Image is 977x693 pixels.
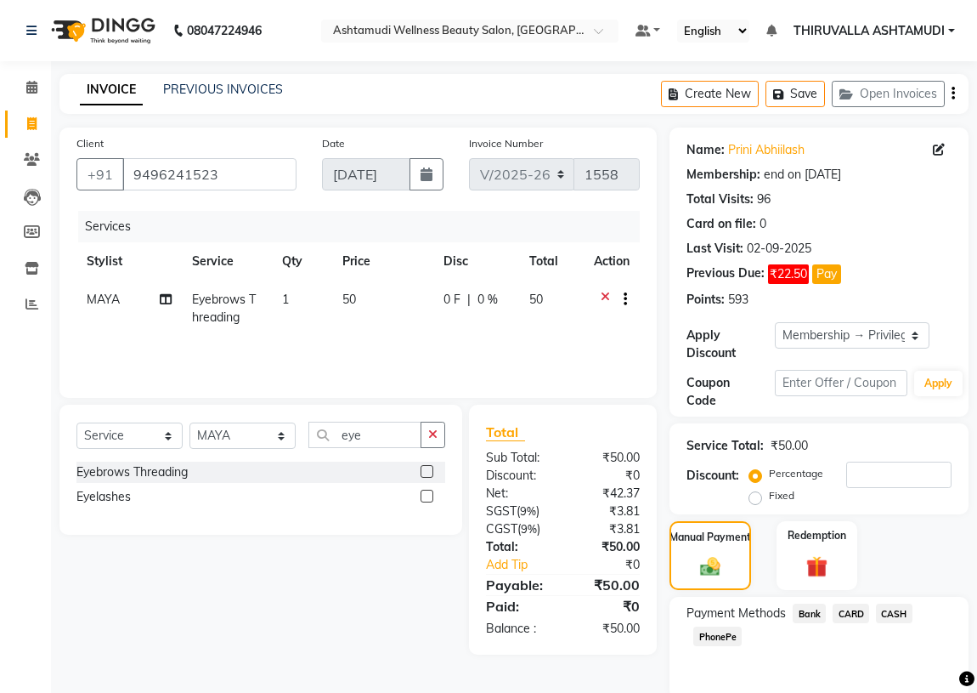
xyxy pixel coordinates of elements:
[563,575,653,595] div: ₹50.00
[563,449,653,467] div: ₹50.00
[187,7,262,54] b: 08047224946
[686,190,754,208] div: Total Visits:
[757,190,771,208] div: 96
[832,81,945,107] button: Open Invoices
[686,264,765,284] div: Previous Due:
[486,423,525,441] span: Total
[467,291,471,309] span: |
[747,240,811,258] div: 02-09-2025
[473,467,563,485] div: Discount:
[563,485,653,503] div: ₹42.37
[793,22,945,40] span: THIRUVALLA ASHTAMUDI
[76,136,104,151] label: Client
[122,158,296,190] input: Search by Name/Mobile/Email/Code
[833,604,869,623] span: CARD
[764,166,841,184] div: end on [DATE]
[163,82,283,97] a: PREVIOUS INVOICES
[669,530,751,545] label: Manual Payment
[686,437,764,455] div: Service Total:
[686,141,725,159] div: Name:
[282,292,289,307] span: 1
[563,620,653,638] div: ₹50.00
[443,291,460,309] span: 0 F
[563,520,653,538] div: ₹3.81
[769,488,794,503] label: Fixed
[182,242,272,281] th: Service
[473,485,563,503] div: Net:
[771,437,808,455] div: ₹50.00
[469,136,543,151] label: Invoice Number
[272,242,332,281] th: Qty
[728,291,748,309] div: 593
[473,449,563,467] div: Sub Total:
[768,264,809,284] span: ₹22.50
[433,242,519,281] th: Disc
[76,242,182,281] th: Stylist
[812,264,841,284] button: Pay
[473,620,563,638] div: Balance :
[876,604,912,623] span: CASH
[563,503,653,520] div: ₹3.81
[765,81,825,107] button: Save
[332,242,433,281] th: Price
[914,371,963,396] button: Apply
[76,158,124,190] button: +91
[686,240,743,258] div: Last Visit:
[775,370,907,396] input: Enter Offer / Coupon Code
[78,211,652,242] div: Services
[728,141,805,159] a: Prini Abhiilash
[693,627,742,646] span: PhonePe
[473,556,578,574] a: Add Tip
[519,242,584,281] th: Total
[686,291,725,309] div: Points:
[192,292,256,325] span: Eyebrows Threading
[80,75,143,105] a: INVOICE
[76,488,131,506] div: Eyelashes
[686,374,775,410] div: Coupon Code
[661,81,759,107] button: Create New
[769,466,823,481] label: Percentage
[486,521,517,537] span: CGST
[308,422,421,448] input: Search or Scan
[686,166,760,184] div: Membership:
[342,292,356,307] span: 50
[520,504,536,518] span: 9%
[578,556,652,574] div: ₹0
[686,467,739,485] div: Discount:
[486,503,517,519] span: SGST
[76,463,188,481] div: Eyebrows Threading
[473,520,563,538] div: ( )
[473,596,563,616] div: Paid:
[473,538,563,556] div: Total:
[686,215,756,233] div: Card on file:
[322,136,345,151] label: Date
[799,554,835,581] img: _gift.svg
[686,327,775,362] div: Apply Discount
[477,291,498,309] span: 0 %
[521,522,537,536] span: 9%
[694,555,727,578] img: _cash.svg
[793,604,826,623] span: Bank
[43,7,160,54] img: logo
[473,575,563,595] div: Payable:
[87,292,120,307] span: MAYA
[686,605,786,622] span: Payment Methods
[788,528,846,543] label: Redemption
[473,503,563,520] div: ( )
[563,596,653,616] div: ₹0
[584,242,640,281] th: Action
[563,538,653,556] div: ₹50.00
[760,215,766,233] div: 0
[563,467,653,485] div: ₹0
[529,292,543,307] span: 50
